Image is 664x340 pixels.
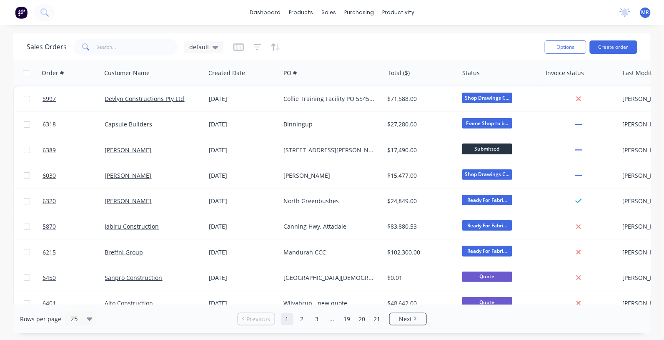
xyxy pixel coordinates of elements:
[43,197,56,205] span: 6320
[43,299,56,307] span: 6401
[283,222,376,231] div: Canning Hwy, Attadale
[326,313,338,325] a: Jump forward
[209,146,277,154] div: [DATE]
[399,315,412,323] span: Next
[390,315,426,323] a: Next page
[388,171,452,180] div: $15,477.00
[238,315,275,323] a: Previous page
[545,40,586,54] button: Options
[283,274,376,282] div: [GEOGRAPHIC_DATA][DEMOGRAPHIC_DATA]
[283,248,376,257] div: Mandurah CCC
[462,220,512,231] span: Ready For Fabri...
[388,299,452,307] div: $48,642.00
[105,222,159,230] a: Jabiru Construction
[105,171,152,179] a: [PERSON_NAME]
[283,171,376,180] div: [PERSON_NAME]
[283,120,376,128] div: Binningup
[209,248,277,257] div: [DATE]
[43,112,105,137] a: 6318
[641,9,649,16] span: MR
[283,299,376,307] div: Wilyabrup - new quote
[462,144,512,154] span: Submitted
[462,272,512,282] span: Quote
[341,313,353,325] a: Page 19
[43,274,56,282] span: 6450
[105,274,163,282] a: Sanpro Construction
[209,274,277,282] div: [DATE]
[43,86,105,111] a: 5997
[590,40,637,54] button: Create order
[209,171,277,180] div: [DATE]
[285,6,317,19] div: products
[311,313,323,325] a: Page 3
[388,95,452,103] div: $71,588.00
[283,69,297,77] div: PO #
[15,6,28,19] img: Factory
[208,69,245,77] div: Created Date
[43,189,105,214] a: 6320
[462,246,512,256] span: Ready For Fabri...
[283,95,376,103] div: Collie Training Facility PO 55455/M0016
[209,299,277,307] div: [DATE]
[105,299,153,307] a: Alto Construction
[43,171,56,180] span: 6030
[43,240,105,265] a: 6215
[283,146,376,154] div: [STREET_ADDRESS][PERSON_NAME]
[43,214,105,239] a: 5870
[388,120,452,128] div: $27,280.00
[43,291,105,316] a: 6401
[246,6,285,19] a: dashboard
[388,197,452,205] div: $24,849.00
[105,95,185,103] a: Devlyn Constructions Pty Ltd
[43,265,105,290] a: 6450
[209,197,277,205] div: [DATE]
[388,146,452,154] div: $17,490.00
[388,248,452,257] div: $102,300.00
[317,6,340,19] div: sales
[234,313,430,325] ul: Pagination
[105,248,143,256] a: Breffni Group
[356,313,368,325] a: Page 20
[378,6,418,19] div: productivity
[43,120,56,128] span: 6318
[43,95,56,103] span: 5997
[388,222,452,231] div: $83,880.53
[43,248,56,257] span: 6215
[105,197,152,205] a: [PERSON_NAME]
[462,195,512,205] span: Ready For Fabri...
[388,274,452,282] div: $0.01
[105,146,152,154] a: [PERSON_NAME]
[104,69,150,77] div: Customer Name
[462,169,512,180] span: Shop Drawings C...
[209,95,277,103] div: [DATE]
[27,43,67,51] h1: Sales Orders
[209,120,277,128] div: [DATE]
[43,163,105,188] a: 6030
[43,138,105,163] a: 6389
[296,313,308,325] a: Page 2
[283,197,376,205] div: North Greenbushes
[97,39,178,55] input: Search...
[42,69,64,77] div: Order #
[43,222,56,231] span: 5870
[371,313,383,325] a: Page 21
[209,222,277,231] div: [DATE]
[462,93,512,103] span: Shop Drawings C...
[462,118,512,128] span: Frame Shop to b...
[20,315,61,323] span: Rows per page
[43,146,56,154] span: 6389
[388,69,410,77] div: Total ($)
[340,6,378,19] div: purchasing
[462,297,512,307] span: Quote
[246,315,270,323] span: Previous
[281,313,293,325] a: Page 1 is your current page
[546,69,584,77] div: Invoice status
[105,120,153,128] a: Capsule Builders
[189,43,209,51] span: default
[463,69,480,77] div: Status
